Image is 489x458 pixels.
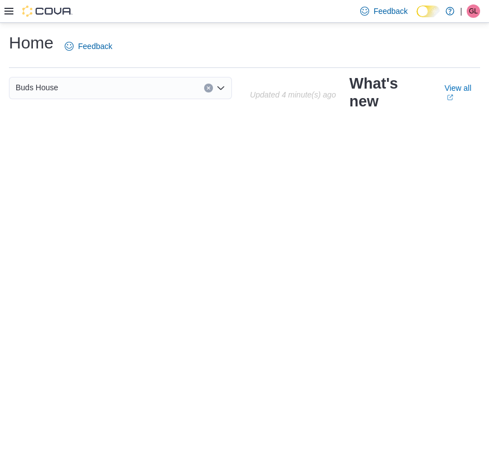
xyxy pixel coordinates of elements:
[447,94,453,101] svg: External link
[9,32,54,54] h1: Home
[469,4,478,18] span: GL
[16,81,58,94] span: Buds House
[467,4,480,18] div: Gillio Lago
[374,6,408,17] span: Feedback
[22,6,72,17] img: Cova
[417,6,440,17] input: Dark Mode
[216,84,225,92] button: Open list of options
[60,35,117,57] a: Feedback
[78,41,112,52] span: Feedback
[349,75,431,110] h2: What's new
[460,4,462,18] p: |
[204,84,213,92] button: Clear input
[444,84,480,101] a: View allExternal link
[250,90,336,99] p: Updated 4 minute(s) ago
